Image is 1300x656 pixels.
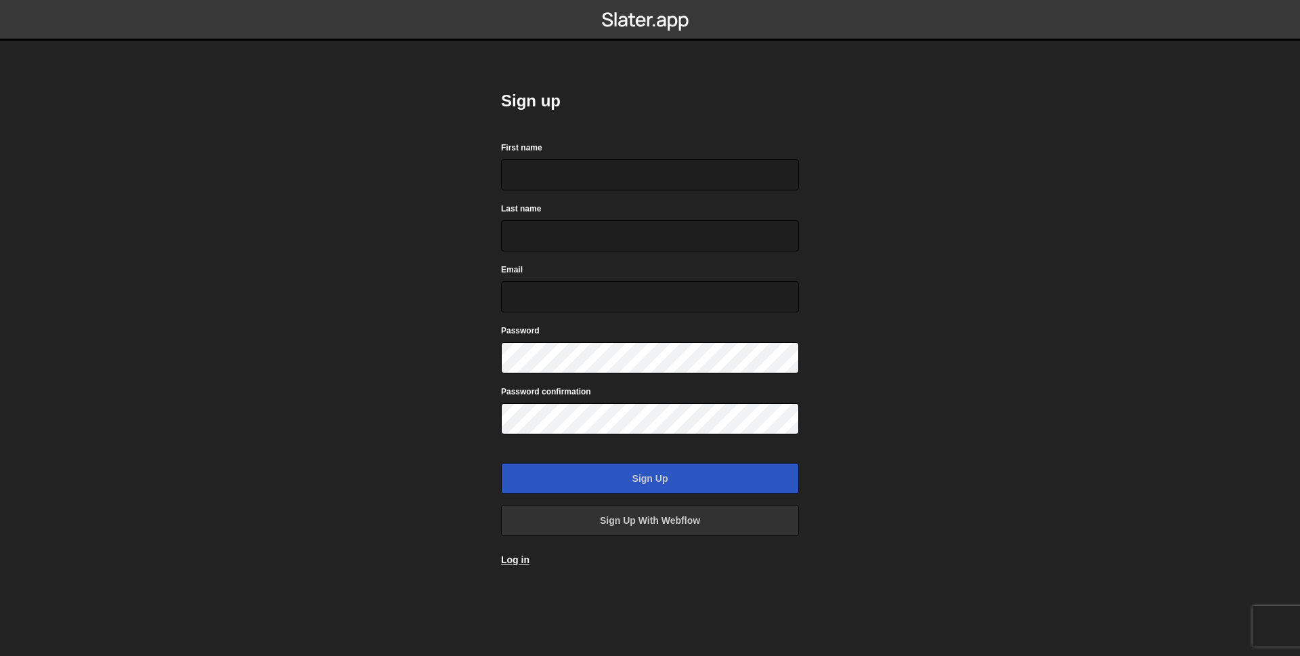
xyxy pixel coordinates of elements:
[501,263,523,276] label: Email
[501,90,799,112] h2: Sign up
[501,324,540,337] label: Password
[501,505,799,536] a: Sign up with Webflow
[501,141,542,155] label: First name
[501,554,529,565] a: Log in
[501,385,591,398] label: Password confirmation
[501,202,541,216] label: Last name
[501,463,799,494] input: Sign up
